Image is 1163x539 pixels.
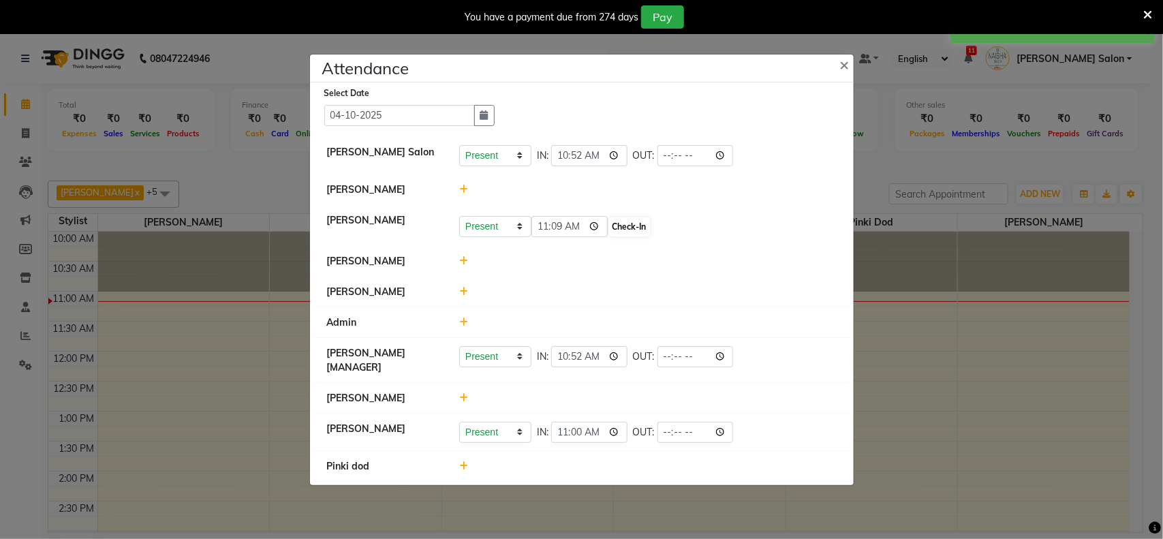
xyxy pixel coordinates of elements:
span: OUT: [633,350,655,364]
div: [PERSON_NAME] [317,183,450,197]
button: Check-In [609,217,650,236]
h4: Attendance [322,56,409,80]
div: You have a payment due from 274 days [465,10,638,25]
div: [PERSON_NAME] Salon [317,145,450,166]
span: IN: [537,425,548,440]
span: IN: [537,149,548,163]
div: [PERSON_NAME] [317,422,450,443]
input: Select date [324,105,475,126]
div: Pinki dod [317,459,450,474]
div: [PERSON_NAME] [317,285,450,299]
div: [PERSON_NAME] [317,254,450,268]
div: [PERSON_NAME] [317,391,450,405]
span: × [840,54,850,74]
div: Admin [317,315,450,330]
span: OUT: [633,425,655,440]
div: [PERSON_NAME] [MANAGER] [317,346,450,375]
button: Pay [641,5,684,29]
div: [PERSON_NAME] [317,213,450,238]
span: OUT: [633,149,655,163]
button: Close [829,45,863,83]
span: IN: [537,350,548,364]
label: Select Date [324,87,370,99]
